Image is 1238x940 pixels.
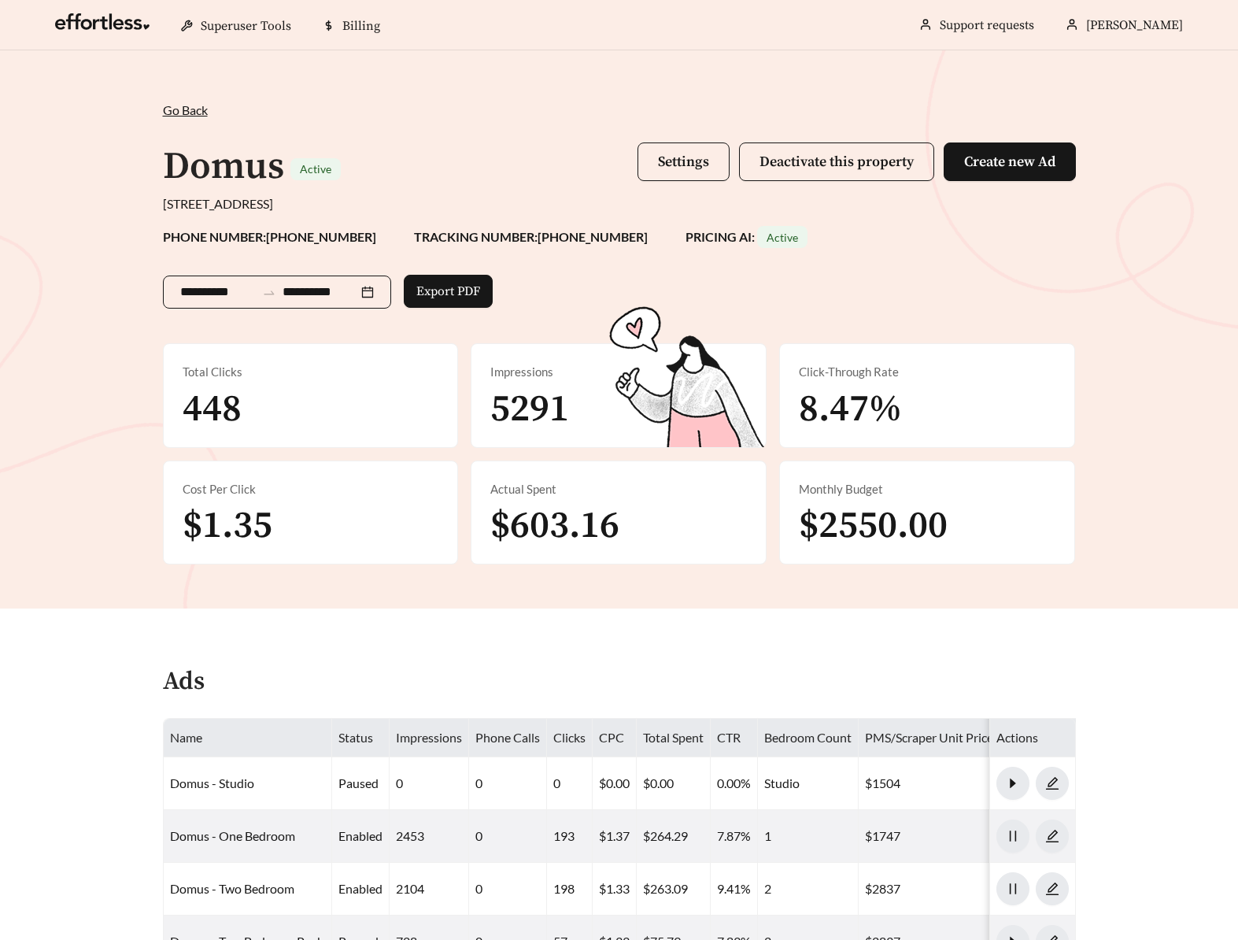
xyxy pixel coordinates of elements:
[1036,872,1069,905] button: edit
[997,776,1029,790] span: caret-right
[996,820,1029,853] button: pause
[758,810,859,863] td: 1
[262,286,276,300] span: swap-right
[183,480,439,498] div: Cost Per Click
[547,863,593,916] td: 198
[338,881,382,896] span: enabled
[859,719,1000,757] th: PMS/Scraper Unit Price
[637,863,711,916] td: $263.09
[338,828,382,843] span: enabled
[342,18,380,34] span: Billing
[799,386,902,433] span: 8.47%
[593,810,637,863] td: $1.37
[1086,17,1183,33] span: [PERSON_NAME]
[163,143,284,191] h1: Domus
[183,363,439,381] div: Total Clicks
[799,480,1055,498] div: Monthly Budget
[1036,820,1069,853] button: edit
[163,229,376,244] strong: PHONE NUMBER: [PHONE_NUMBER]
[758,757,859,810] td: Studio
[404,275,493,308] button: Export PDF
[183,386,242,433] span: 448
[490,480,747,498] div: Actual Spent
[996,767,1029,800] button: caret-right
[547,757,593,810] td: 0
[637,719,711,757] th: Total Spent
[758,719,859,757] th: Bedroom Count
[739,142,934,181] button: Deactivate this property
[593,757,637,810] td: $0.00
[1036,881,1069,896] a: edit
[163,194,1076,213] div: [STREET_ADDRESS]
[1036,828,1069,843] a: edit
[599,730,624,745] span: CPC
[759,153,914,171] span: Deactivate this property
[547,719,593,757] th: Clicks
[490,363,747,381] div: Impressions
[170,775,254,790] a: Domus - Studio
[262,285,276,299] span: to
[799,502,948,550] span: $2550.00
[940,17,1034,33] a: Support requests
[300,162,331,176] span: Active
[469,810,547,863] td: 0
[390,719,469,757] th: Impressions
[1036,775,1069,790] a: edit
[170,828,295,843] a: Domus - One Bedroom
[990,719,1076,757] th: Actions
[490,502,619,550] span: $603.16
[997,829,1029,843] span: pause
[859,863,1000,916] td: $2837
[686,229,807,244] strong: PRICING AI:
[637,142,730,181] button: Settings
[338,775,379,790] span: paused
[490,386,569,433] span: 5291
[711,757,758,810] td: 0.00%
[390,863,469,916] td: 2104
[1037,829,1068,843] span: edit
[944,142,1076,181] button: Create new Ad
[163,102,208,117] span: Go Back
[414,229,648,244] strong: TRACKING NUMBER: [PHONE_NUMBER]
[859,757,1000,810] td: $1504
[758,863,859,916] td: 2
[469,719,547,757] th: Phone Calls
[469,757,547,810] td: 0
[711,810,758,863] td: 7.87%
[332,719,390,757] th: Status
[163,668,205,696] h4: Ads
[799,363,1055,381] div: Click-Through Rate
[469,863,547,916] td: 0
[996,872,1029,905] button: pause
[390,757,469,810] td: 0
[964,153,1055,171] span: Create new Ad
[859,810,1000,863] td: $1747
[183,502,272,550] span: $1.35
[390,810,469,863] td: 2453
[658,153,709,171] span: Settings
[201,18,291,34] span: Superuser Tools
[416,282,480,301] span: Export PDF
[170,881,294,896] a: Domus - Two Bedroom
[997,882,1029,896] span: pause
[1037,776,1068,790] span: edit
[637,810,711,863] td: $264.29
[593,863,637,916] td: $1.33
[547,810,593,863] td: 193
[1036,767,1069,800] button: edit
[767,231,798,244] span: Active
[717,730,741,745] span: CTR
[711,863,758,916] td: 9.41%
[164,719,332,757] th: Name
[1037,882,1068,896] span: edit
[637,757,711,810] td: $0.00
